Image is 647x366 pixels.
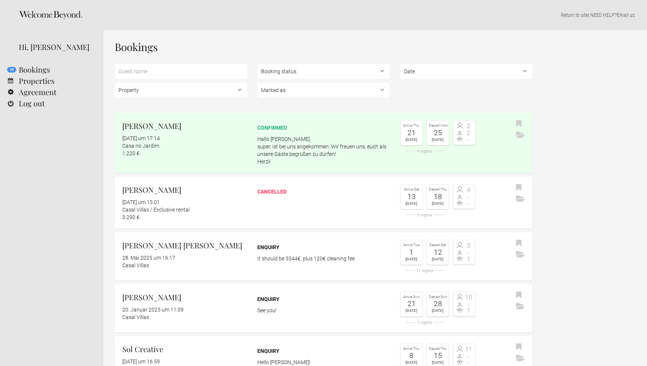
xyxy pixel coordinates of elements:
[122,206,247,213] div: Casal Villas / Exclusive rental
[402,200,421,207] div: [DATE]
[115,41,532,53] h1: Bookings
[464,256,473,262] span: 1
[122,313,247,321] div: Casal Villas
[429,294,447,300] div: Depart Sun
[429,186,447,193] div: Depart Thu
[514,118,524,130] button: Bookmark
[429,352,447,359] div: 15
[400,213,449,217] div: 5 nights
[402,242,421,248] div: Arrive Tue
[122,358,160,364] flynt-date-display: [DATE] um 16:59
[402,248,421,256] div: 1
[122,142,247,150] div: Casa no Jardim
[115,11,636,19] p: | NEED HELP? .
[514,353,527,364] button: Archive
[257,188,390,195] div: cancelled
[400,64,533,79] select: ,
[617,12,635,18] a: Email us
[115,284,532,332] a: [PERSON_NAME] 20. Januar 2025 um 11:09 Casal Villas Enquiry See you! Arrive Sun 21 [DATE] Depart ...
[257,347,390,355] div: Enquiry
[402,129,421,136] div: 21
[122,214,140,220] flynt-currency: 3.290 €
[464,295,473,301] span: 10
[402,307,421,314] div: [DATE]
[257,124,390,132] div: confirmed
[429,307,447,314] div: [DATE]
[122,255,175,261] flynt-date-display: 28. Mai 2025 um 16:17
[115,83,247,98] select: ,
[464,201,473,207] span: -
[429,248,447,256] div: 12
[402,294,421,300] div: Arrive Sun
[514,290,524,301] button: Bookmark
[429,242,447,248] div: Depart Sat
[122,120,247,132] h2: [PERSON_NAME]
[561,12,588,18] a: Return to site
[429,193,447,200] div: 18
[464,137,473,143] span: -
[402,300,421,307] div: 21
[429,300,447,307] div: 28
[122,199,160,205] flynt-date-display: [DATE] um 15:01
[115,177,532,228] a: [PERSON_NAME] [DATE] um 15:01 Casal Villas / Exclusive rental 3.290 € cancelled Arrive Sat 13 [DA...
[19,41,92,53] div: Hi, [PERSON_NAME]
[514,194,527,205] button: Archive
[464,130,473,136] span: 2
[257,255,390,262] p: It should be 3544€, plus 120€ cleaning fee
[429,359,447,366] div: [DATE]
[400,149,449,153] div: 4 nights
[257,307,390,314] p: See you!
[122,135,160,141] flynt-date-display: [DATE] um 17:14
[429,200,447,207] div: [DATE]
[122,240,247,251] h2: [PERSON_NAME] [PERSON_NAME]
[464,354,473,360] span: -
[400,269,449,273] div: 11 nights
[122,150,140,156] flynt-currency: 1.220 €
[514,238,524,249] button: Bookmark
[464,250,473,256] span: -
[464,360,473,366] span: -
[7,67,16,73] flynt-notification-badge: 19
[429,256,447,263] div: [DATE]
[122,343,247,355] h2: Sol Creative
[464,187,473,193] span: 4
[402,352,421,359] div: 8
[402,193,421,200] div: 13
[122,292,247,303] h2: [PERSON_NAME]
[122,184,247,195] h2: [PERSON_NAME]
[402,359,421,366] div: [DATE]
[429,129,447,136] div: 25
[402,256,421,263] div: [DATE]
[400,321,449,325] div: 7 nights
[115,232,532,280] a: [PERSON_NAME] [PERSON_NAME] 28. Mai 2025 um 16:17 Casal Villas Enquiry It should be 3544€, plus 1...
[429,136,447,143] div: [DATE]
[122,307,184,313] flynt-date-display: 20. Januar 2025 um 11:09
[464,123,473,129] span: 2
[115,64,247,79] input: Guest Name
[115,113,532,173] a: [PERSON_NAME] [DATE] um 17:14 Casa no Jardim 1.220 € confirmed Hallo [PERSON_NAME],super, ist bei...
[402,186,421,193] div: Arrive Sat
[464,308,473,314] span: 1
[257,64,390,79] select: , ,
[464,302,473,308] span: -
[257,83,390,98] select: , , ,
[464,194,473,200] span: -
[257,135,390,165] p: Hallo [PERSON_NAME], super, ist bei uns angekommen. Wir freuen uns, euch als unsere Gäste begrüße...
[257,295,390,303] div: Enquiry
[402,123,421,129] div: Arrive Thu
[514,130,527,141] button: Archive
[122,262,247,269] div: Casal Villas
[514,301,527,312] button: Archive
[402,346,421,352] div: Arrive Thu
[429,346,447,352] div: Depart Thu
[514,182,524,194] button: Bookmark
[429,123,447,129] div: Depart Mon
[514,342,524,353] button: Bookmark
[257,243,390,251] div: Enquiry
[464,346,473,352] span: 11
[464,243,473,249] span: 3
[514,249,527,260] button: Archive
[402,136,421,143] div: [DATE]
